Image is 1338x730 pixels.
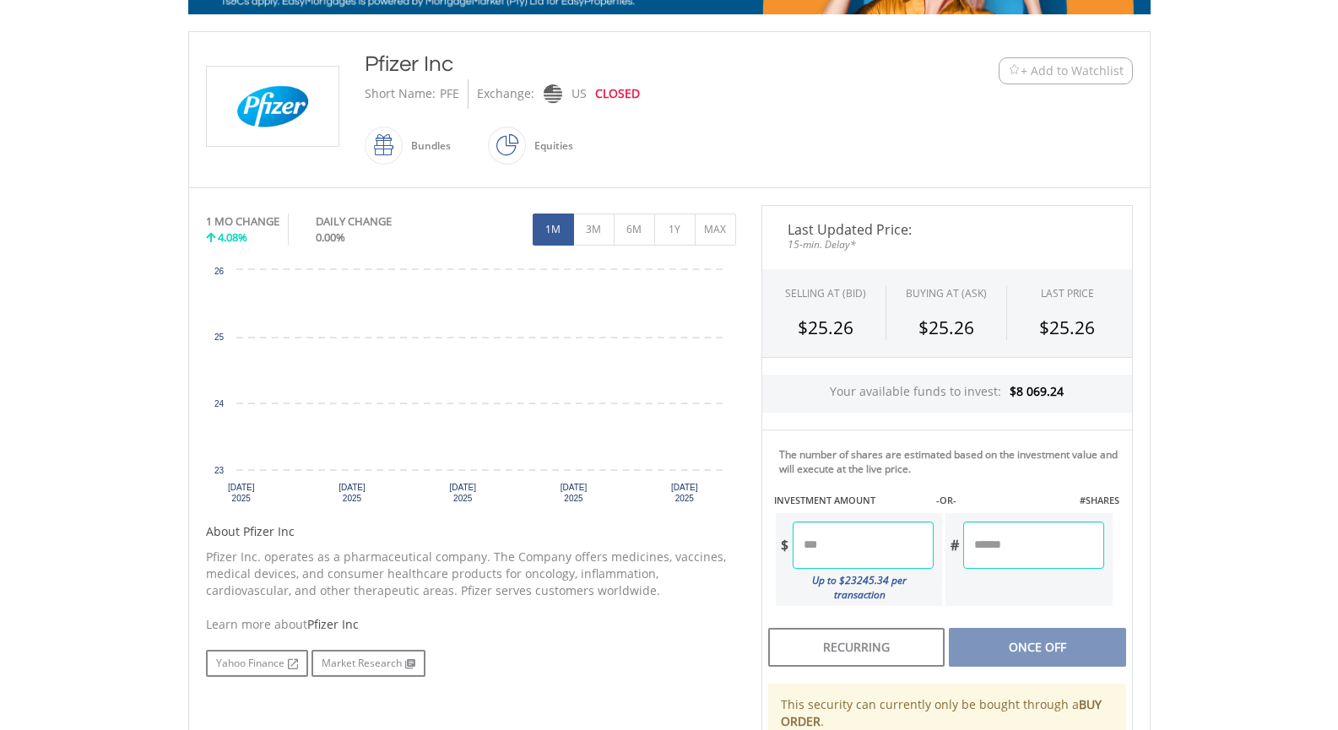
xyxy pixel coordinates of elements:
[206,262,736,515] svg: Interactive chart
[654,214,696,246] button: 1Y
[906,286,987,300] span: BUYING AT (ASK)
[779,447,1125,476] div: The number of shares are estimated based on the investment value and will execute at the live price.
[1008,64,1021,77] img: Watchlist
[775,223,1119,236] span: Last Updated Price:
[1021,62,1124,79] span: + Add to Watchlist
[571,79,587,109] div: US
[206,549,736,599] p: Pfizer Inc. operates as a pharmaceutical company. The Company offers medicines, vaccines, medical...
[227,483,254,503] text: [DATE] 2025
[999,57,1133,84] button: Watchlist + Add to Watchlist
[209,67,336,146] img: EQU.US.PFE.png
[440,79,459,109] div: PFE
[543,84,561,104] img: nasdaq.png
[477,79,534,109] div: Exchange:
[1039,316,1095,339] span: $25.26
[339,483,366,503] text: [DATE] 2025
[1041,286,1094,300] div: LAST PRICE
[781,696,1102,729] b: BUY ORDER
[206,214,279,230] div: 1 MO CHANGE
[936,494,956,507] label: -OR-
[526,126,573,166] div: Equities
[214,466,224,475] text: 23
[218,230,247,245] span: 4.08%
[776,569,934,606] div: Up to $23245.34 per transaction
[762,375,1132,413] div: Your available funds to invest:
[775,236,1119,252] span: 15-min. Delay*
[214,399,224,408] text: 24
[949,628,1125,667] div: Once Off
[311,650,425,677] a: Market Research
[776,522,793,569] div: $
[206,650,308,677] a: Yahoo Finance
[918,316,974,339] span: $25.26
[560,483,587,503] text: [DATE] 2025
[614,214,655,246] button: 6M
[573,214,615,246] button: 3M
[316,230,345,245] span: 0.00%
[206,616,736,633] div: Learn more about
[533,214,574,246] button: 1M
[365,79,436,109] div: Short Name:
[671,483,698,503] text: [DATE] 2025
[774,494,875,507] label: INVESTMENT AMOUNT
[214,333,224,342] text: 25
[403,126,451,166] div: Bundles
[785,286,866,300] div: SELLING AT (BID)
[206,262,736,515] div: Chart. Highcharts interactive chart.
[1080,494,1119,507] label: #SHARES
[768,628,945,667] div: Recurring
[316,214,448,230] div: DAILY CHANGE
[595,79,640,109] div: CLOSED
[206,523,736,540] h5: About Pfizer Inc
[798,316,853,339] span: $25.26
[307,616,359,632] span: Pfizer Inc
[449,483,476,503] text: [DATE] 2025
[695,214,736,246] button: MAX
[945,522,963,569] div: #
[214,267,224,276] text: 26
[1010,383,1064,399] span: $8 069.24
[365,49,895,79] div: Pfizer Inc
